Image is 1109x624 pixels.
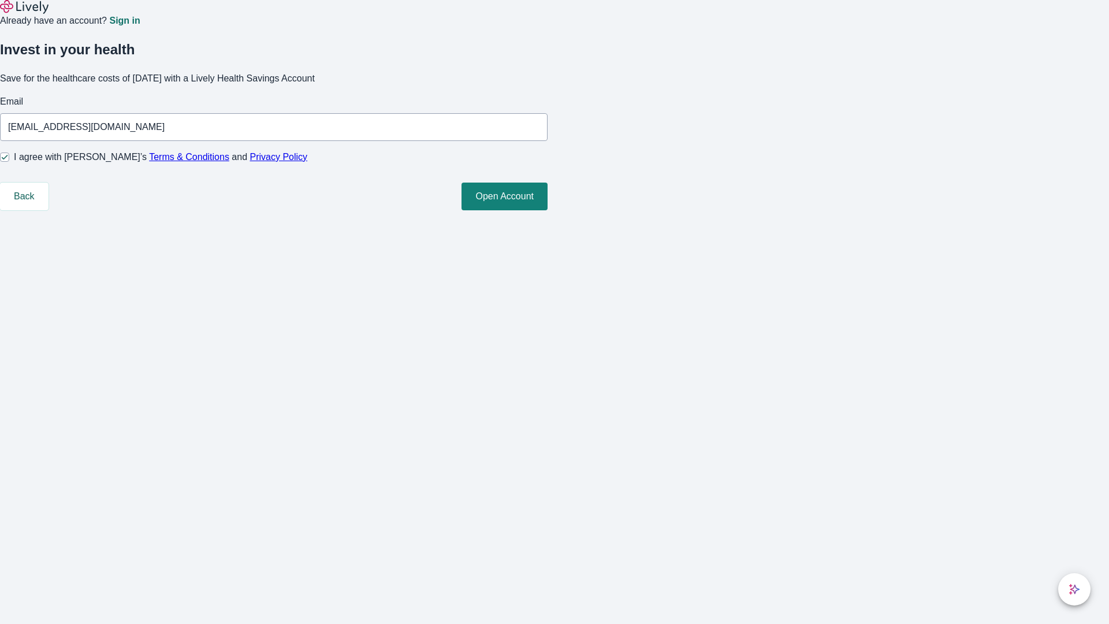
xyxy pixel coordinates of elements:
button: Open Account [462,183,548,210]
a: Terms & Conditions [149,152,229,162]
a: Privacy Policy [250,152,308,162]
span: I agree with [PERSON_NAME]’s and [14,150,307,164]
svg: Lively AI Assistant [1069,584,1080,595]
a: Sign in [109,16,140,25]
button: chat [1058,573,1091,606]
